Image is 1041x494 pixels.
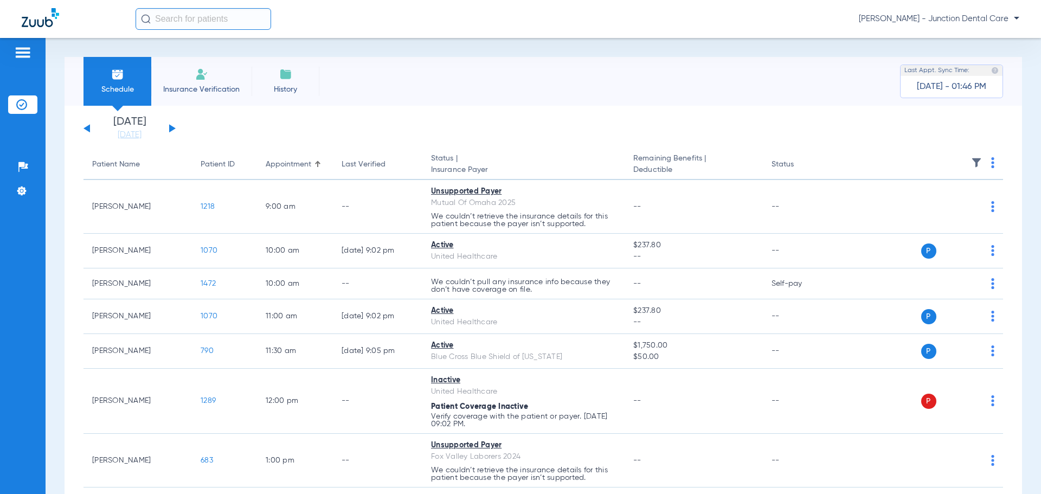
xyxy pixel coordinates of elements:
td: [PERSON_NAME] [83,299,192,334]
div: Unsupported Payer [431,186,616,197]
div: Unsupported Payer [431,440,616,451]
img: group-dot-blue.svg [991,278,994,289]
th: Status | [422,150,625,180]
td: -- [333,369,422,434]
p: We couldn’t retrieve the insurance details for this patient because the payer isn’t supported. [431,213,616,228]
img: group-dot-blue.svg [991,455,994,466]
span: $50.00 [633,351,754,363]
img: filter.svg [971,157,982,168]
td: -- [763,299,836,334]
span: -- [633,457,641,464]
td: 1:00 PM [257,434,333,487]
td: -- [333,434,422,487]
td: 10:00 AM [257,268,333,299]
img: group-dot-blue.svg [991,157,994,168]
td: 11:00 AM [257,299,333,334]
div: Patient Name [92,159,183,170]
span: 1070 [201,247,217,254]
td: 11:30 AM [257,334,333,369]
p: We couldn’t retrieve the insurance details for this patient because the payer isn’t supported. [431,466,616,482]
td: 12:00 PM [257,369,333,434]
span: Schedule [92,84,143,95]
div: Appointment [266,159,324,170]
div: Patient Name [92,159,140,170]
img: group-dot-blue.svg [991,201,994,212]
span: -- [633,317,754,328]
td: 10:00 AM [257,234,333,268]
div: Fox Valley Laborers 2024 [431,451,616,463]
span: $237.80 [633,240,754,251]
td: -- [763,180,836,234]
span: -- [633,251,754,262]
li: [DATE] [97,117,162,140]
div: United Healthcare [431,386,616,397]
div: Patient ID [201,159,248,170]
div: Appointment [266,159,311,170]
img: group-dot-blue.svg [991,311,994,322]
span: History [260,84,311,95]
img: last sync help info [991,67,999,74]
span: [PERSON_NAME] - Junction Dental Care [859,14,1019,24]
img: hamburger-icon [14,46,31,59]
span: 683 [201,457,213,464]
span: Insurance Payer [431,164,616,176]
span: 1218 [201,203,215,210]
span: $1,750.00 [633,340,754,351]
th: Status [763,150,836,180]
div: United Healthcare [431,317,616,328]
div: Active [431,240,616,251]
img: group-dot-blue.svg [991,395,994,406]
p: Verify coverage with the patient or payer. [DATE] 09:02 PM. [431,413,616,428]
td: 9:00 AM [257,180,333,234]
span: Patient Coverage Inactive [431,403,528,410]
span: P [921,309,936,324]
img: History [279,68,292,81]
span: -- [633,203,641,210]
td: [PERSON_NAME] [83,334,192,369]
div: Last Verified [342,159,414,170]
img: group-dot-blue.svg [991,345,994,356]
span: P [921,394,936,409]
img: Schedule [111,68,124,81]
div: Last Verified [342,159,385,170]
span: Last Appt. Sync Time: [904,65,969,76]
span: 1070 [201,312,217,320]
div: Patient ID [201,159,235,170]
td: Self-pay [763,268,836,299]
span: Insurance Verification [159,84,243,95]
td: -- [333,180,422,234]
span: -- [633,280,641,287]
span: Deductible [633,164,754,176]
td: [DATE] 9:02 PM [333,234,422,268]
img: group-dot-blue.svg [991,245,994,256]
span: 1472 [201,280,216,287]
img: Zuub Logo [22,8,59,27]
img: Search Icon [141,14,151,24]
span: P [921,344,936,359]
td: [DATE] 9:05 PM [333,334,422,369]
td: [DATE] 9:02 PM [333,299,422,334]
td: -- [333,268,422,299]
td: [PERSON_NAME] [83,369,192,434]
td: -- [763,334,836,369]
div: Active [431,340,616,351]
div: Active [431,305,616,317]
td: [PERSON_NAME] [83,434,192,487]
td: -- [763,234,836,268]
span: [DATE] - 01:46 PM [917,81,986,92]
div: Inactive [431,375,616,386]
div: United Healthcare [431,251,616,262]
td: -- [763,434,836,487]
span: 790 [201,347,214,355]
div: Mutual Of Omaha 2025 [431,197,616,209]
div: Blue Cross Blue Shield of [US_STATE] [431,351,616,363]
span: $237.80 [633,305,754,317]
td: -- [763,369,836,434]
td: [PERSON_NAME] [83,268,192,299]
td: [PERSON_NAME] [83,180,192,234]
span: P [921,243,936,259]
th: Remaining Benefits | [625,150,762,180]
img: Manual Insurance Verification [195,68,208,81]
p: We couldn’t pull any insurance info because they don’t have coverage on file. [431,278,616,293]
span: -- [633,397,641,405]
